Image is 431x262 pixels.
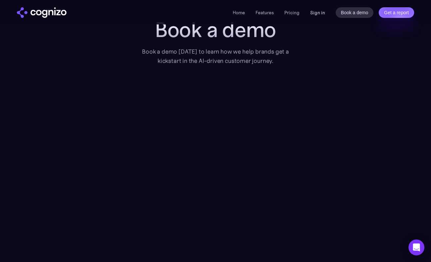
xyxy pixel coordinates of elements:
h1: Book a demo [133,18,298,42]
img: cognizo logo [17,7,67,18]
a: Book a demo [336,7,374,18]
a: Pricing [284,10,300,16]
a: Get a report [379,7,414,18]
a: Home [233,10,245,16]
a: Sign in [310,9,325,17]
div: Book a demo [DATE] to learn how we help brands get a kickstart in the AI-driven customer journey. [133,47,298,65]
div: Open Intercom Messenger [408,240,424,255]
a: home [17,7,67,18]
a: Features [256,10,274,16]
